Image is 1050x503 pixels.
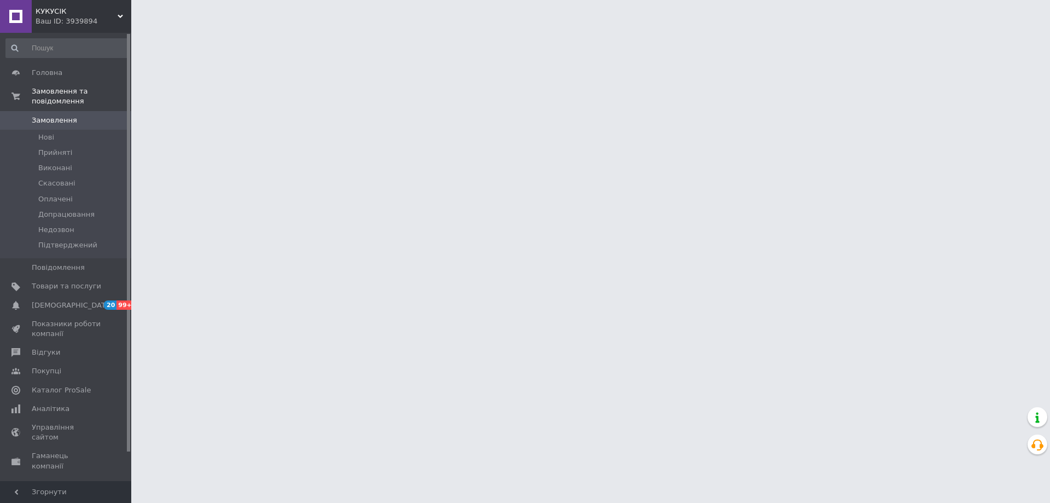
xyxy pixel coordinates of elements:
span: Недозвон [38,225,74,235]
span: 20 [104,300,116,310]
span: Гаманець компанії [32,451,101,471]
span: Каталог ProSale [32,385,91,395]
span: 99+ [116,300,135,310]
span: Показники роботи компанії [32,319,101,339]
span: Допрацювання [38,210,95,219]
span: Управління сайтом [32,423,101,442]
span: Замовлення та повідомлення [32,86,131,106]
span: Маркет [32,480,60,490]
span: Відгуки [32,348,60,357]
span: Аналітика [32,404,69,414]
span: Нові [38,132,54,142]
span: Оплачені [38,194,73,204]
span: Покупці [32,366,61,376]
span: КУКУСІК [36,7,118,16]
input: Пошук [5,38,129,58]
span: Підтверджений [38,240,97,250]
span: Повідомлення [32,263,85,273]
div: Ваш ID: 3939894 [36,16,131,26]
span: Прийняті [38,148,72,158]
span: Головна [32,68,62,78]
span: Замовлення [32,115,77,125]
span: [DEMOGRAPHIC_DATA] [32,300,113,310]
span: Виконані [38,163,72,173]
span: Скасовані [38,178,75,188]
span: Товари та послуги [32,281,101,291]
